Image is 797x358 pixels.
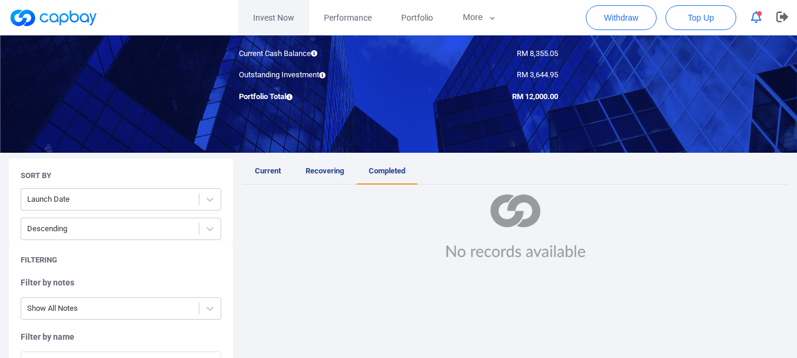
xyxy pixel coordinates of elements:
[512,92,558,101] span: RM 12,000.00
[230,91,398,103] div: Portfolio Total
[21,331,221,342] h5: Filter by name
[21,170,51,181] h5: Sort By
[665,5,736,30] button: Top Up
[230,48,398,60] div: Current Cash Balance
[21,277,221,288] h5: Filter by notes
[517,49,558,58] span: RM 8,355.05
[517,70,558,79] span: RM 3,644.95
[401,11,433,24] span: Portfolio
[324,11,372,24] span: Performance
[230,69,398,81] div: Outstanding Investment
[586,5,657,30] button: Withdraw
[255,166,281,175] span: Current
[434,194,597,260] img: noRecord
[369,166,405,175] span: Completed
[688,12,714,24] span: Top Up
[306,166,344,175] span: Recovering
[21,255,57,265] h5: Filtering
